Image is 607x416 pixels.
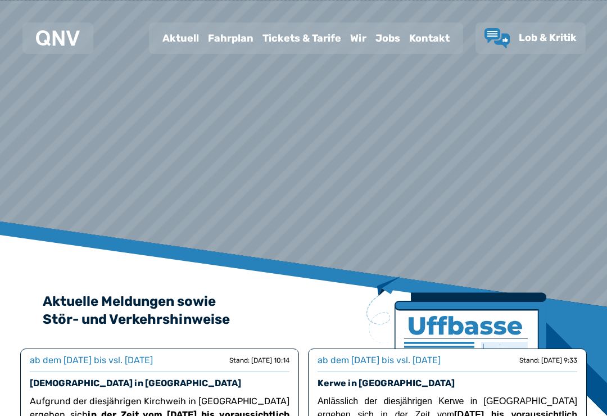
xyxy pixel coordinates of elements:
a: QNV Logo [36,27,80,49]
a: Lob & Kritik [484,28,577,48]
span: Lob & Kritik [519,31,577,44]
img: QNV Logo [36,30,80,46]
a: Fahrplan [203,24,258,53]
a: [DEMOGRAPHIC_DATA] in [GEOGRAPHIC_DATA] [30,378,241,388]
a: Kerwe in [GEOGRAPHIC_DATA] [318,378,455,388]
a: Kontakt [405,24,454,53]
div: Stand: [DATE] 9:33 [519,356,577,365]
div: Stand: [DATE] 10:14 [229,356,289,365]
a: Wir [346,24,371,53]
a: Tickets & Tarife [258,24,346,53]
div: ab dem [DATE] bis vsl. [DATE] [318,354,441,367]
a: Aktuell [158,24,203,53]
div: ab dem [DATE] bis vsl. [DATE] [30,354,153,367]
a: Jobs [371,24,405,53]
h2: Aktuelle Meldungen sowie Stör- und Verkehrshinweise [43,292,564,328]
